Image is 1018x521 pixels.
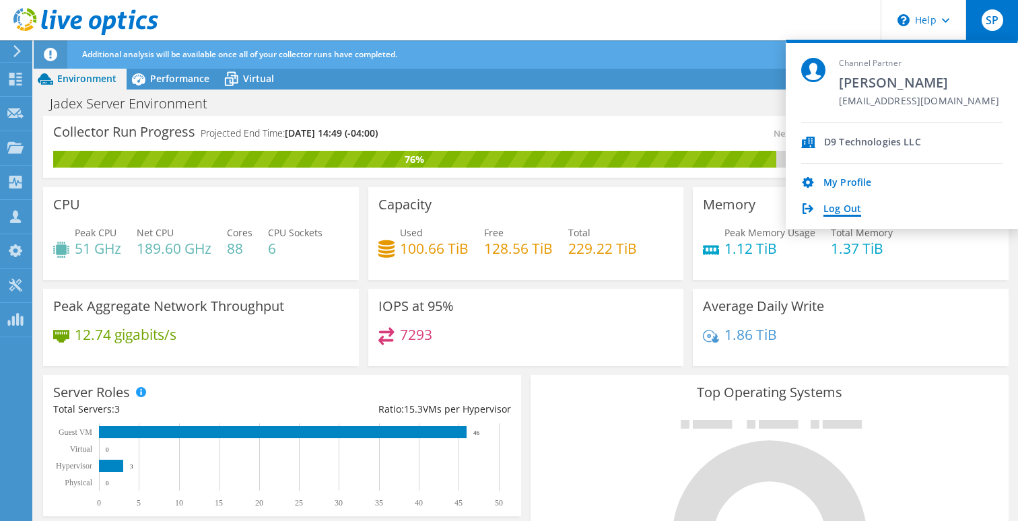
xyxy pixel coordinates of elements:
[839,96,999,108] span: [EMAIL_ADDRESS][DOMAIN_NAME]
[404,403,423,415] span: 15.3
[243,72,274,85] span: Virtual
[268,226,323,239] span: CPU Sockets
[897,14,910,26] svg: \n
[106,446,109,453] text: 0
[484,241,553,256] h4: 128.56 TiB
[75,226,116,239] span: Peak CPU
[400,241,469,256] h4: 100.66 TiB
[285,127,378,139] span: [DATE] 14:49 (-04:00)
[295,498,303,508] text: 25
[53,402,282,417] div: Total Servers:
[137,498,141,508] text: 5
[724,241,815,256] h4: 1.12 TiB
[44,96,228,111] h1: Jadex Server Environment
[268,241,323,256] h4: 6
[215,498,223,508] text: 15
[724,327,777,342] h4: 1.86 TiB
[227,241,252,256] h4: 88
[839,73,999,92] span: [PERSON_NAME]
[282,402,511,417] div: Ratio: VMs per Hypervisor
[227,226,252,239] span: Cores
[415,498,423,508] text: 40
[541,385,998,400] h3: Top Operating Systems
[57,72,116,85] span: Environment
[831,226,893,239] span: Total Memory
[703,197,755,212] h3: Memory
[823,203,861,216] a: Log Out
[255,498,263,508] text: 20
[75,327,176,342] h4: 12.74 gigabits/s
[568,241,637,256] h4: 229.22 TiB
[201,126,378,141] h4: Projected End Time:
[53,152,776,167] div: 76%
[56,461,92,471] text: Hypervisor
[831,241,893,256] h4: 1.37 TiB
[59,427,92,437] text: Guest VM
[97,498,101,508] text: 0
[824,137,921,149] div: D9 Technologies LLC
[839,58,999,69] span: Channel Partner
[774,127,992,139] span: Next recalculation available at
[53,299,284,314] h3: Peak Aggregate Network Throughput
[130,463,133,470] text: 3
[378,299,454,314] h3: IOPS at 95%
[106,480,109,487] text: 0
[150,72,209,85] span: Performance
[65,478,92,487] text: Physical
[53,197,80,212] h3: CPU
[82,48,397,60] span: Additional analysis will be available once all of your collector runs have completed.
[724,226,815,239] span: Peak Memory Usage
[137,241,211,256] h4: 189.60 GHz
[495,498,503,508] text: 50
[400,327,432,342] h4: 7293
[137,226,174,239] span: Net CPU
[53,385,130,400] h3: Server Roles
[703,299,824,314] h3: Average Daily Write
[70,444,93,454] text: Virtual
[400,226,423,239] span: Used
[568,226,590,239] span: Total
[454,498,463,508] text: 45
[335,498,343,508] text: 30
[484,226,504,239] span: Free
[114,403,120,415] span: 3
[75,241,121,256] h4: 51 GHz
[982,9,1003,31] span: SP
[823,177,871,190] a: My Profile
[378,197,432,212] h3: Capacity
[473,429,480,436] text: 46
[375,498,383,508] text: 35
[175,498,183,508] text: 10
